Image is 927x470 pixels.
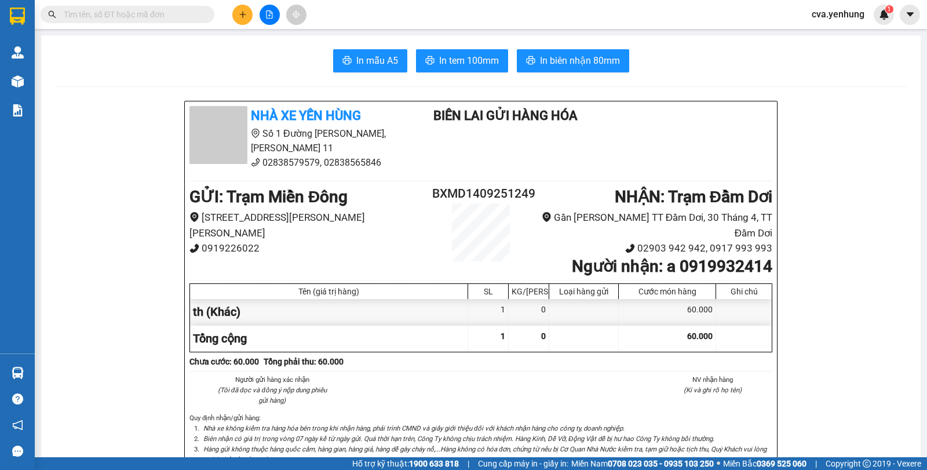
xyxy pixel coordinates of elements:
button: aim [286,5,306,25]
div: Trạm Đầm Dơi [83,10,164,38]
div: th (Khác) [190,299,468,325]
div: Loại hàng gửi [552,287,615,296]
i: Nhà xe không kiểm tra hàng hóa bên trong khi nhận hàng, phải trình CMND và giấy giới thiệu đối vớ... [203,424,625,432]
sup: 1 [885,5,893,13]
span: copyright [863,460,871,468]
span: Miền Nam [571,457,714,470]
h2: BXMD1409251249 [432,184,530,203]
div: Tên (giá trị hàng) [193,287,465,296]
span: Cung cấp máy in - giấy in: [478,457,568,470]
span: environment [542,212,552,222]
span: 1 [501,331,505,341]
li: Người gửi hàng xác nhận [213,374,332,385]
span: Hỗ trợ kỹ thuật: [352,457,459,470]
li: 02903 942 942, 0917 993 993 [530,241,772,256]
i: Hàng gửi không thuộc hàng quốc cấm, hàng gian, hàng giả, hàng dễ gây cháy nổ,...Hàng không có hóa... [203,445,767,464]
input: Tìm tên, số ĐT hoặc mã đơn [64,8,200,21]
strong: 1900 633 818 [409,459,459,468]
strong: 0708 023 035 - 0935 103 250 [608,459,714,468]
div: Trạm Miền Đông [10,10,75,38]
span: printer [342,56,352,67]
i: (Kí và ghi rõ họ tên) [684,386,742,394]
span: cva.yenhung [802,7,874,21]
div: 0919932414 [83,52,164,68]
strong: 0369 525 060 [757,459,806,468]
div: 60.000 [81,75,165,91]
span: phone [251,158,260,167]
span: search [48,10,56,19]
div: Cước món hàng [622,287,713,296]
b: Tổng phải thu: 60.000 [264,357,344,366]
span: | [815,457,817,470]
span: caret-down [905,9,915,20]
div: 60.000 [619,299,716,325]
span: CC : [81,78,97,90]
span: phone [625,243,635,253]
button: file-add [260,5,280,25]
li: Gần [PERSON_NAME] TT Đầm Dơi, 30 Tháng 4, TT Đầm Dơi [530,210,772,241]
span: | [468,457,469,470]
img: warehouse-icon [12,367,24,379]
div: KG/[PERSON_NAME] [512,287,546,296]
b: Nhà xe Yến Hùng [251,108,361,123]
img: icon-new-feature [879,9,889,20]
span: In tem 100mm [439,53,499,68]
span: Gửi: [10,11,28,23]
img: warehouse-icon [12,46,24,59]
span: ⚪️ [717,461,720,466]
b: Chưa cước : 60.000 [189,357,259,366]
li: 02838579579, 02838565846 [189,155,405,170]
img: solution-icon [12,104,24,116]
span: message [12,446,23,457]
span: 0 [541,331,546,341]
button: caret-down [900,5,920,25]
span: Miền Bắc [723,457,806,470]
b: Người nhận : a 0919932414 [572,257,772,276]
span: phone [189,243,199,253]
button: printerIn tem 100mm [416,49,508,72]
div: 1 [468,299,509,325]
li: [STREET_ADDRESS][PERSON_NAME][PERSON_NAME] [189,210,432,241]
span: printer [425,56,435,67]
li: 0919226022 [189,241,432,256]
b: NHẬN : Trạm Đầm Dơi [615,187,772,206]
span: 1 [887,5,891,13]
i: Biên nhận có giá trị trong vòng 07 ngày kể từ ngày gửi. Quá thời hạn trên, Công Ty không chịu trá... [203,435,714,443]
div: 0 [509,299,549,325]
i: (Tôi đã đọc và đồng ý nộp dung phiếu gửi hàng) [218,386,327,405]
span: 60.000 [687,331,713,341]
div: Ghi chú [719,287,769,296]
li: Số 1 Đường [PERSON_NAME], [PERSON_NAME] 11 [189,126,405,155]
span: In biên nhận 80mm [540,53,620,68]
span: aim [292,10,300,19]
span: environment [251,129,260,138]
span: Nhận: [83,11,111,23]
div: a [83,38,164,52]
b: GỬI : Trạm Miền Đông [189,187,348,206]
button: plus [232,5,253,25]
b: BIÊN LAI GỬI HÀNG HÓA [433,108,578,123]
span: environment [189,212,199,222]
span: notification [12,420,23,431]
button: printerIn mẫu A5 [333,49,407,72]
img: logo-vxr [10,8,25,25]
div: SL [471,287,505,296]
span: In mẫu A5 [356,53,398,68]
span: plus [239,10,247,19]
span: file-add [265,10,273,19]
li: NV nhận hàng [654,374,773,385]
img: warehouse-icon [12,75,24,88]
span: printer [526,56,535,67]
button: printerIn biên nhận 80mm [517,49,629,72]
span: question-circle [12,394,23,405]
span: Tổng cộng [193,331,247,345]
